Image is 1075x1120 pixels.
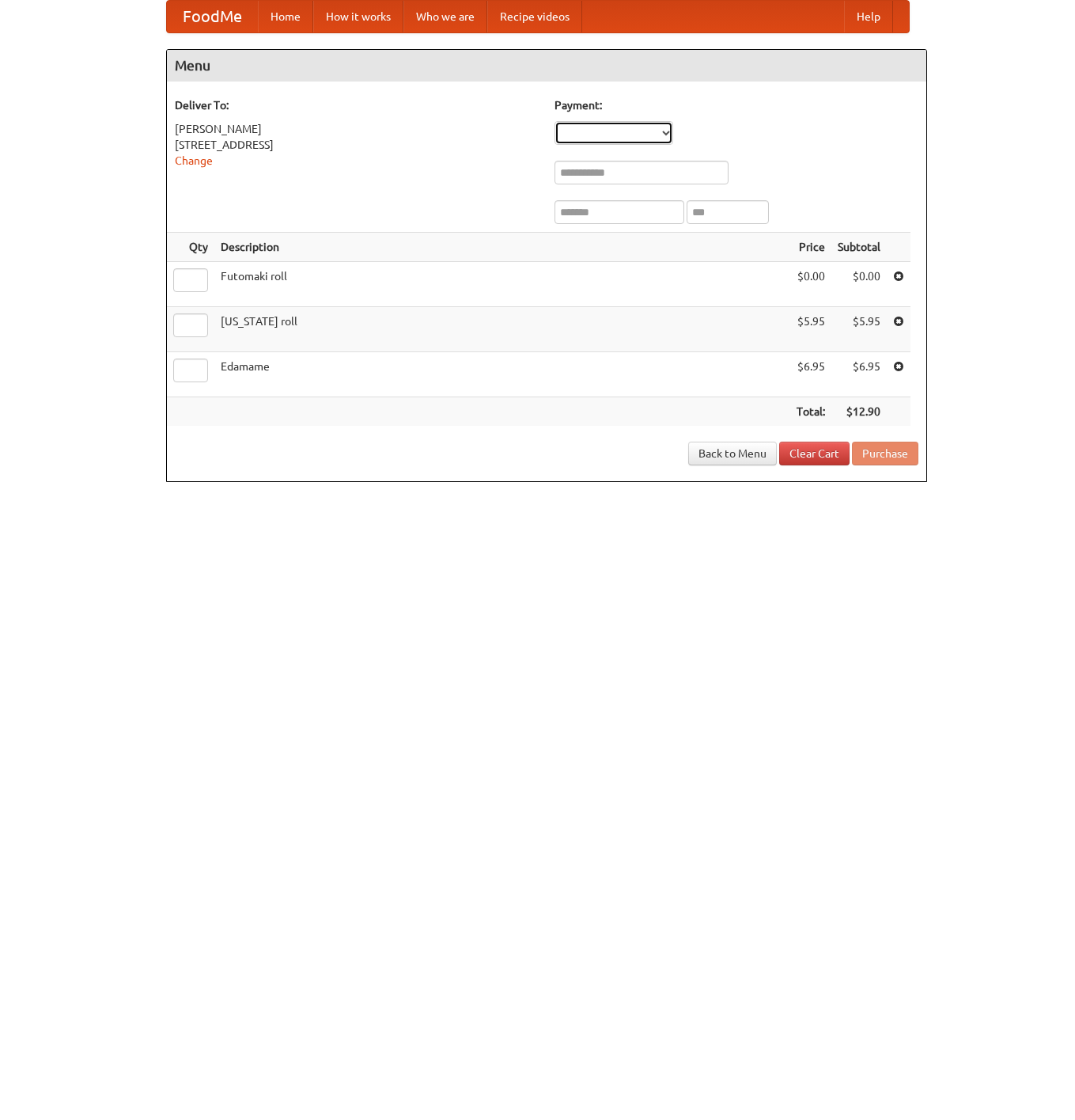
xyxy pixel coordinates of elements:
a: Back to Menu [688,442,777,465]
a: Clear Cart [779,442,850,465]
td: $0.00 [790,262,831,307]
h5: Deliver To: [175,97,539,113]
a: FoodMe [167,1,258,32]
td: $6.95 [831,352,887,397]
a: Help [844,1,893,32]
button: Purchase [852,442,918,465]
div: [STREET_ADDRESS] [175,137,539,153]
td: Edamame [214,352,790,397]
a: Who we are [403,1,487,32]
td: $6.95 [790,352,831,397]
h4: Menu [167,50,926,82]
th: Subtotal [831,233,887,262]
td: [US_STATE] roll [214,307,790,352]
a: Home [258,1,313,32]
td: $5.95 [831,307,887,352]
th: Price [790,233,831,262]
h5: Payment: [555,97,918,113]
a: Change [175,154,213,167]
div: [PERSON_NAME] [175,121,539,137]
td: Futomaki roll [214,262,790,307]
td: $5.95 [790,307,831,352]
a: Recipe videos [487,1,582,32]
th: Description [214,233,790,262]
th: Qty [167,233,214,262]
a: How it works [313,1,403,32]
th: $12.90 [831,397,887,427]
td: $0.00 [831,262,887,307]
th: Total: [790,397,831,427]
